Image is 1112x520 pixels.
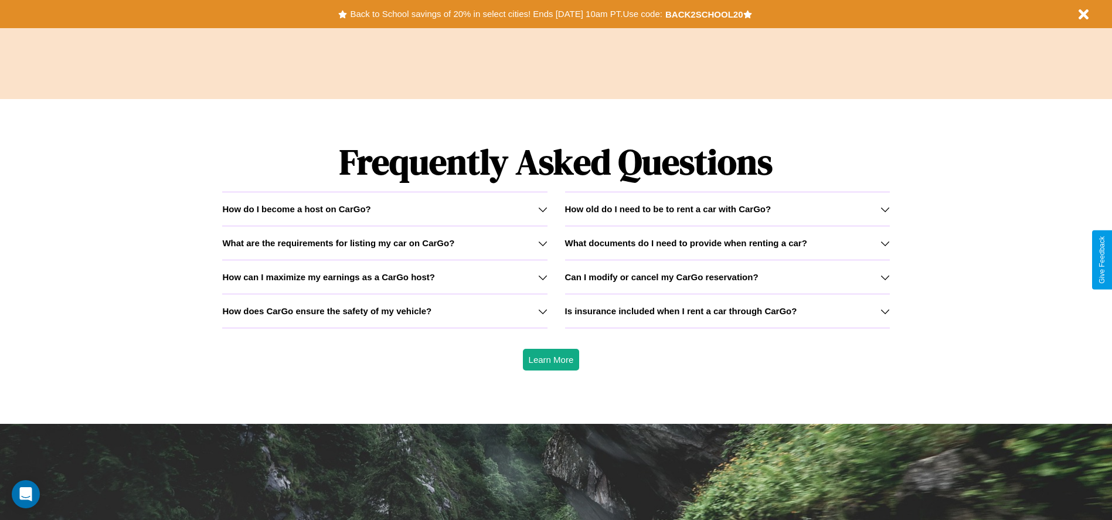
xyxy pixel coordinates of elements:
[12,480,40,508] div: Open Intercom Messenger
[222,306,431,316] h3: How does CarGo ensure the safety of my vehicle?
[1098,236,1106,284] div: Give Feedback
[565,238,807,248] h3: What documents do I need to provide when renting a car?
[665,9,743,19] b: BACK2SCHOOL20
[565,204,771,214] h3: How old do I need to be to rent a car with CarGo?
[222,204,370,214] h3: How do I become a host on CarGo?
[565,306,797,316] h3: Is insurance included when I rent a car through CarGo?
[222,132,889,192] h1: Frequently Asked Questions
[347,6,665,22] button: Back to School savings of 20% in select cities! Ends [DATE] 10am PT.Use code:
[222,238,454,248] h3: What are the requirements for listing my car on CarGo?
[565,272,759,282] h3: Can I modify or cancel my CarGo reservation?
[222,272,435,282] h3: How can I maximize my earnings as a CarGo host?
[523,349,580,371] button: Learn More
